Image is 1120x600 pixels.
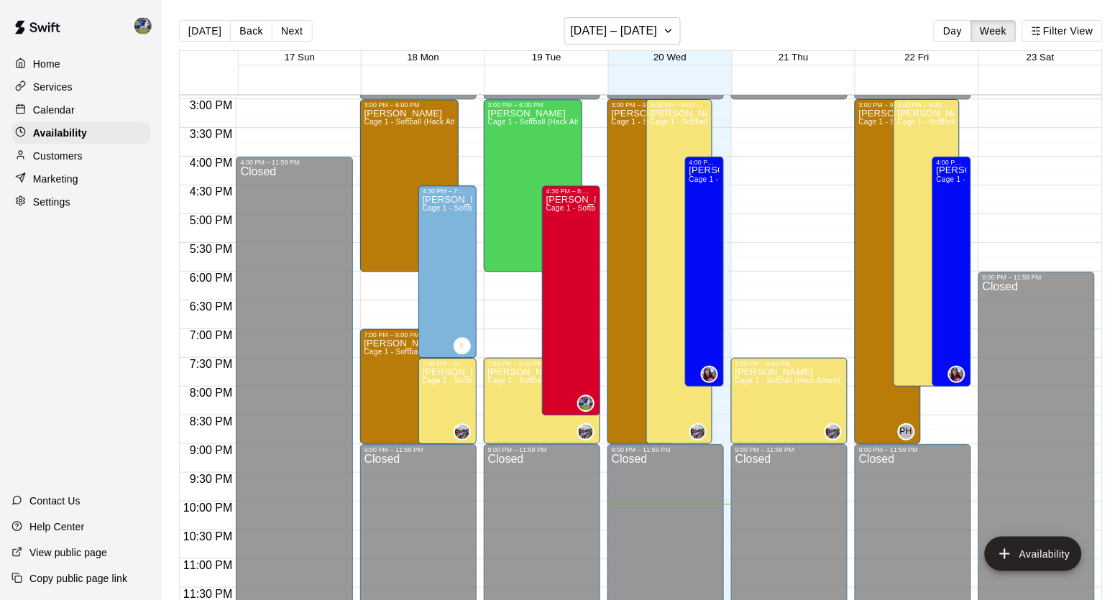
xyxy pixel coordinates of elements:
[702,367,717,382] img: Amber Rivas
[12,53,150,75] a: Home
[937,159,967,166] div: 4:00 PM – 8:00 PM
[653,52,687,63] button: 20 Wed
[488,101,579,109] div: 3:00 PM – 6:00 PM
[285,52,315,63] span: 17 Sun
[691,425,705,439] img: Jacob Reyes
[364,331,455,338] div: 7:00 PM – 9:00 PM
[826,425,840,439] img: Jacob Reyes
[571,21,658,41] h6: [DATE] – [DATE]
[33,126,87,140] p: Availability
[546,188,596,195] div: 4:30 PM – 8:30 PM
[455,338,469,353] img: Brianna Velasquez
[272,20,312,42] button: Next
[364,446,472,453] div: 9:00 PM – 11:59 PM
[579,425,593,439] img: Jacob Reyes
[132,11,162,40] div: Brandon Gold
[983,274,1091,281] div: 6:00 PM – 11:59 PM
[186,157,237,169] span: 4:00 PM
[612,101,669,109] div: 3:00 PM – 9:00 PM
[186,300,237,313] span: 6:30 PM
[577,423,595,440] div: Jacob Reyes
[186,444,237,456] span: 9:00 PM
[418,185,477,358] div: 4:30 PM – 7:30 PM: Available
[900,425,912,439] span: PH
[859,446,967,453] div: 9:00 PM – 11:59 PM
[29,545,107,560] p: View public page
[186,415,237,428] span: 8:30 PM
[825,423,842,440] div: Jacob Reyes
[12,145,150,167] a: Customers
[186,99,237,111] span: 3:00 PM
[33,103,75,117] p: Calendar
[985,537,1082,571] button: add
[179,20,231,42] button: [DATE]
[33,172,78,186] p: Marketing
[454,337,471,354] div: Brianna Velasquez
[646,99,712,444] div: 3:00 PM – 9:00 PM: Available
[29,494,81,508] p: Contact Us
[12,191,150,213] a: Settings
[564,17,681,45] button: [DATE] – [DATE]
[186,473,237,485] span: 9:30 PM
[33,57,60,71] p: Home
[423,188,472,195] div: 4:30 PM – 7:30 PM
[898,101,955,109] div: 3:00 PM – 8:00 PM
[689,159,720,166] div: 4:00 PM – 8:00 PM
[735,360,843,367] div: 7:30 PM – 9:00 PM
[186,128,237,140] span: 3:30 PM
[1027,52,1055,63] button: 23 Sat
[932,157,971,387] div: 4:00 PM – 8:00 PM: Available
[186,329,237,341] span: 7:00 PM
[855,99,921,444] div: 3:00 PM – 9:00 PM: Available
[934,20,971,42] button: Day
[33,195,70,209] p: Settings
[186,272,237,284] span: 6:00 PM
[12,99,150,121] a: Calendar
[12,168,150,190] a: Marketing
[898,423,915,440] div: Peter Hernandez
[905,52,929,63] button: 22 Fri
[484,99,583,272] div: 3:00 PM – 6:00 PM: Available
[542,185,600,415] div: 4:30 PM – 8:30 PM: Available
[29,571,127,586] p: Copy public page link
[971,20,1016,42] button: Week
[651,101,708,109] div: 3:00 PM – 9:00 PM
[134,17,152,34] img: Brandon Gold
[186,387,237,399] span: 8:00 PM
[180,588,236,600] span: 11:30 PM
[240,159,348,166] div: 4:00 PM – 11:59 PM
[731,358,848,444] div: 7:30 PM – 9:00 PM: Available
[12,122,150,144] a: Availability
[454,423,471,440] div: Jacob Reyes
[685,157,724,387] div: 4:00 PM – 8:00 PM: Available
[488,360,596,367] div: 7:30 PM – 9:00 PM
[180,559,236,571] span: 11:00 PM
[418,358,477,444] div: 7:30 PM – 9:00 PM: Available
[423,204,528,212] span: Cage 1 - Softball (Hack Attack)
[186,243,237,255] span: 5:30 PM
[612,446,720,453] div: 9:00 PM – 11:59 PM
[360,99,459,272] div: 3:00 PM – 6:00 PM: Available
[948,366,965,383] div: Amber Rivas
[29,520,84,534] p: Help Center
[407,52,439,63] span: 18 Mon
[950,367,964,382] img: Amber Rivas
[779,52,808,63] button: 21 Thu
[423,360,472,367] div: 7:30 PM – 9:00 PM
[180,502,236,514] span: 10:00 PM
[12,76,150,98] a: Services
[364,101,455,109] div: 3:00 PM – 6:00 PM
[735,446,843,453] div: 9:00 PM – 11:59 PM
[701,366,718,383] div: Amber Rivas
[532,52,561,63] button: 19 Tue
